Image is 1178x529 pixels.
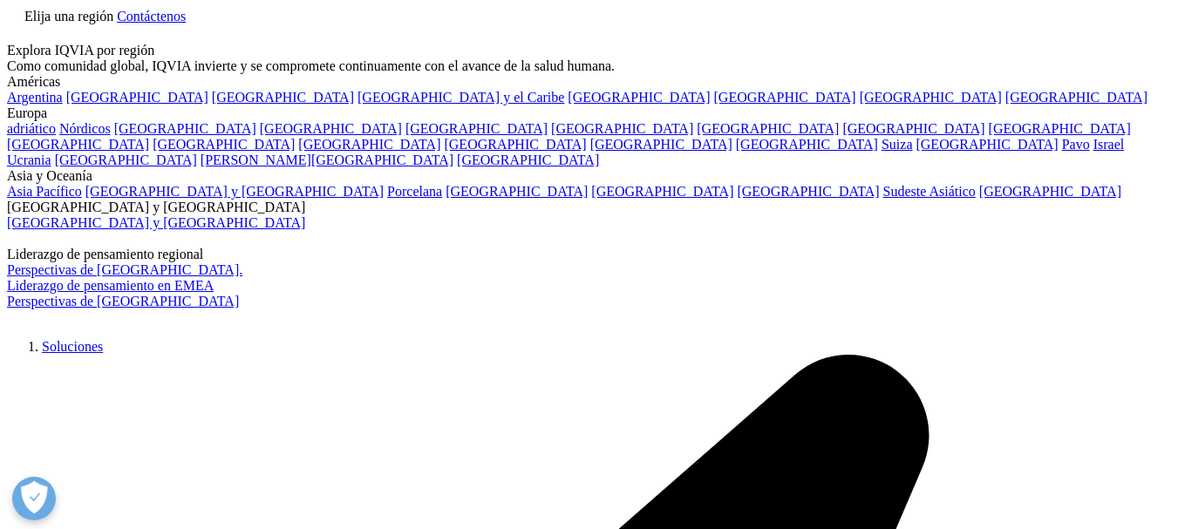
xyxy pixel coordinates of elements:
a: [GEOGRAPHIC_DATA] [737,184,879,199]
a: [GEOGRAPHIC_DATA] [212,90,354,105]
a: Sudeste Asiático [883,184,976,199]
a: Porcelana [387,184,442,199]
a: Suiza [882,137,913,152]
a: Contáctenos [117,9,186,24]
a: [GEOGRAPHIC_DATA] [591,184,733,199]
a: [GEOGRAPHIC_DATA] [7,137,149,152]
a: [GEOGRAPHIC_DATA] [697,121,839,136]
a: [GEOGRAPHIC_DATA] [66,90,208,105]
a: [GEOGRAPHIC_DATA] [55,153,197,167]
a: [GEOGRAPHIC_DATA] [114,121,256,136]
a: [GEOGRAPHIC_DATA] [842,121,984,136]
font: Liderazgo de pensamiento regional [7,247,203,261]
a: [GEOGRAPHIC_DATA] [1005,90,1147,105]
font: Europa [7,105,47,120]
font: Américas [7,74,60,89]
a: Ucrania [7,153,51,167]
a: Soluciones [42,339,103,354]
a: [GEOGRAPHIC_DATA] [444,137,586,152]
a: Asia Pacífico [7,184,82,199]
a: [GEOGRAPHIC_DATA] y [GEOGRAPHIC_DATA] [85,184,384,199]
a: [GEOGRAPHIC_DATA] [405,121,548,136]
font: [GEOGRAPHIC_DATA] y [GEOGRAPHIC_DATA] [7,200,305,214]
a: [GEOGRAPHIC_DATA] y el Caribe [357,90,564,105]
a: [GEOGRAPHIC_DATA] [457,153,599,167]
font: Como comunidad global, IQVIA invierte y se compromete continuamente con el avance de la salud hum... [7,58,615,73]
a: [GEOGRAPHIC_DATA] [260,121,402,136]
a: Liderazgo de pensamiento en EMEA [7,278,214,293]
a: [GEOGRAPHIC_DATA] [714,90,856,105]
a: Nórdicos [59,121,111,136]
a: [GEOGRAPHIC_DATA] [568,90,710,105]
button: Abrir preferencias [12,477,56,520]
a: Argentina [7,90,63,105]
a: [GEOGRAPHIC_DATA] [989,121,1131,136]
a: [GEOGRAPHIC_DATA] [153,137,295,152]
a: [GEOGRAPHIC_DATA] y [GEOGRAPHIC_DATA] [7,215,305,230]
a: [GEOGRAPHIC_DATA] [298,137,440,152]
a: Perspectivas de [GEOGRAPHIC_DATA] [7,294,239,309]
a: [GEOGRAPHIC_DATA] [551,121,693,136]
a: [PERSON_NAME][GEOGRAPHIC_DATA] [201,153,453,167]
a: adriático [7,121,56,136]
font: Explora IQVIA por región [7,43,154,58]
a: Perspectivas de [GEOGRAPHIC_DATA]. [7,262,242,277]
a: Pavo [1062,137,1090,152]
a: Israel [1093,137,1125,152]
a: [GEOGRAPHIC_DATA] [446,184,588,199]
a: [GEOGRAPHIC_DATA] [590,137,732,152]
a: [GEOGRAPHIC_DATA] [736,137,878,152]
font: Elija una región [24,9,113,24]
a: [GEOGRAPHIC_DATA] [916,137,1058,152]
a: [GEOGRAPHIC_DATA] [860,90,1002,105]
a: [GEOGRAPHIC_DATA] [979,184,1121,199]
font: Asia y Oceanía [7,168,92,183]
